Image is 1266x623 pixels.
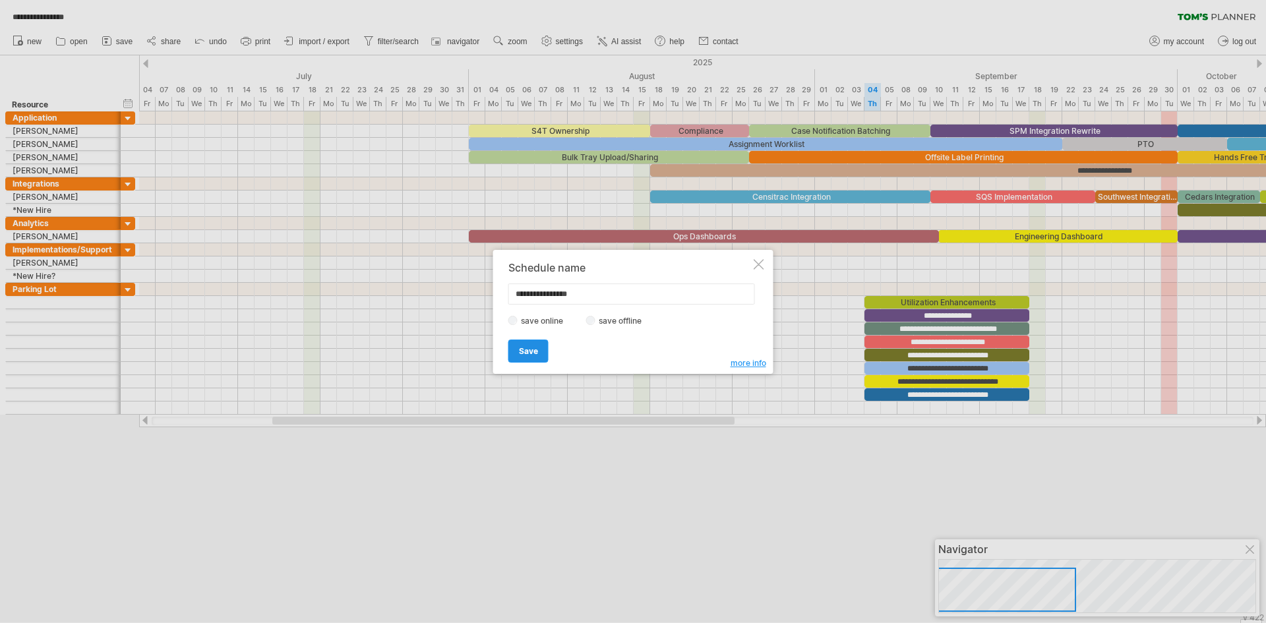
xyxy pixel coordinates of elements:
[518,316,574,326] label: save online
[731,358,766,368] span: more info
[595,316,653,326] label: save offline
[508,340,549,363] a: Save
[519,346,538,356] span: Save
[508,262,751,274] div: Schedule name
